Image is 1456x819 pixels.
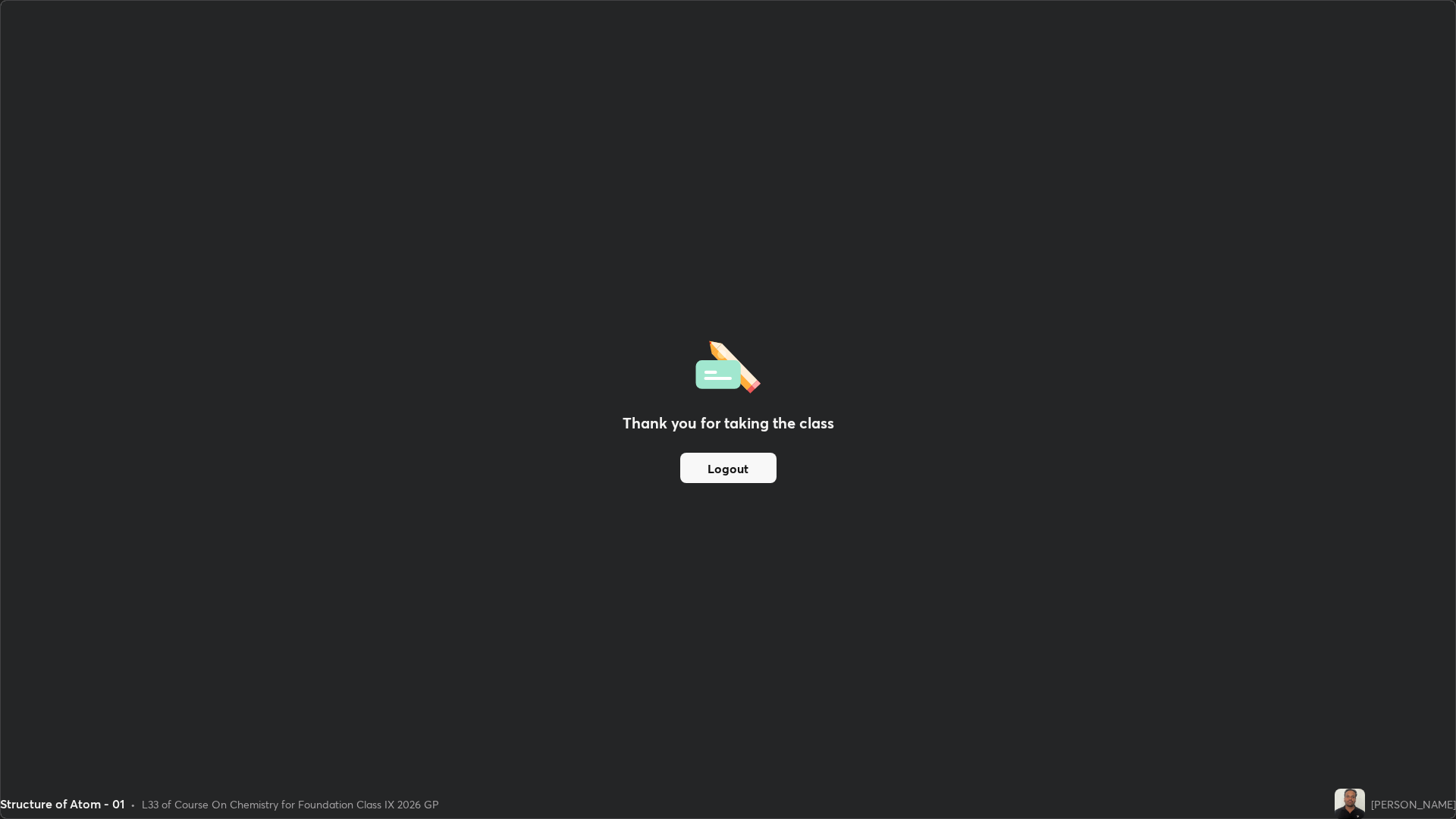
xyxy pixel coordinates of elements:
[1371,796,1456,812] div: [PERSON_NAME]
[680,453,777,483] button: Logout
[142,796,439,812] div: L33 of Course On Chemistry for Foundation Class IX 2026 GP
[1335,789,1365,819] img: c449bc7577714875aafd9c306618b106.jpg
[695,336,761,394] img: offlineFeedback.1438e8b3.svg
[623,412,834,435] h2: Thank you for taking the class
[130,796,136,812] div: •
